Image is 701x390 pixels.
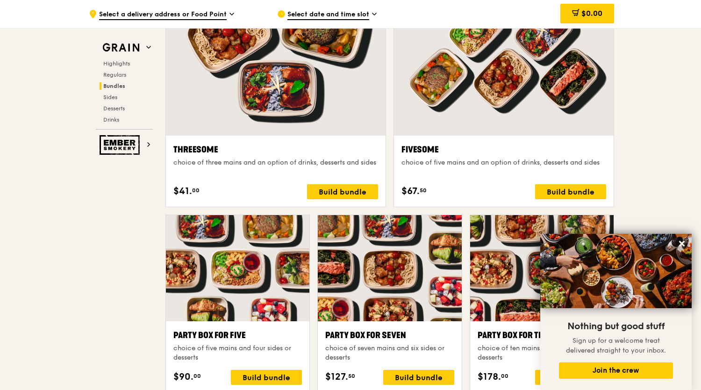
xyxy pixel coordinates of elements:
div: Party Box for Seven [325,329,454,342]
img: Grain web logo [100,39,143,56]
span: 00 [193,372,201,380]
div: choice of five mains and an option of drinks, desserts and sides [401,158,606,167]
span: Highlights [103,60,130,67]
span: Sign up for a welcome treat delivered straight to your inbox. [566,337,666,354]
span: Drinks [103,116,119,123]
div: Threesome [173,143,378,156]
div: Build bundle [535,184,606,199]
div: Build bundle [307,184,378,199]
div: choice of seven mains and six sides or desserts [325,344,454,362]
span: $178. [478,370,501,384]
span: $67. [401,184,420,198]
span: $127. [325,370,348,384]
button: Close [674,236,689,251]
span: 50 [348,372,355,380]
span: $0.00 [581,9,602,18]
span: 50 [420,187,427,194]
span: $41. [173,184,192,198]
div: Party Box for Five [173,329,302,342]
div: Build bundle [535,370,606,385]
span: $90. [173,370,193,384]
div: Party Box for Ten [478,329,606,342]
span: Bundles [103,83,125,89]
div: choice of ten mains and eight sides or desserts [478,344,606,362]
div: choice of three mains and an option of drinks, desserts and sides [173,158,378,167]
img: Ember Smokery web logo [100,135,143,155]
div: Fivesome [401,143,606,156]
span: Desserts [103,105,125,112]
div: Build bundle [231,370,302,385]
span: Select date and time slot [287,10,369,20]
span: Select a delivery address or Food Point [99,10,227,20]
span: Nothing but good stuff [567,321,665,332]
div: choice of five mains and four sides or desserts [173,344,302,362]
span: Regulars [103,72,126,78]
span: 00 [501,372,508,380]
div: Build bundle [383,370,454,385]
span: 00 [192,187,200,194]
button: Join the crew [559,362,673,379]
span: Sides [103,94,117,101]
img: DSC07876-Edit02-Large.jpeg [540,234,692,308]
